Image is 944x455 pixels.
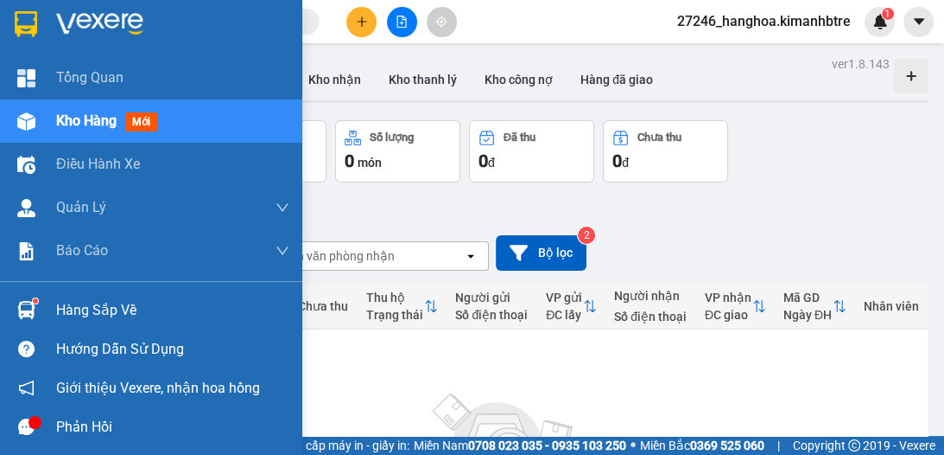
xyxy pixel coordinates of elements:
[335,120,460,183] button: Số lượng0món
[705,308,752,322] div: ĐC giao
[455,291,529,304] div: Người gửi
[469,120,594,183] button: Đã thu0đ
[33,298,38,304] sup: 1
[637,131,681,144] div: Chưa thu
[56,112,117,129] span: Kho hàng
[56,298,289,324] div: Hàng sắp về
[414,436,626,455] span: Miền Nam
[276,201,289,215] span: down
[125,112,157,131] span: mới
[832,54,890,74] div: ver 1.8.143
[663,10,865,32] span: 27246_hanghoa.kimanhbtre
[455,308,529,322] div: Số điện thoại
[471,59,567,100] button: Kho công nợ
[705,291,752,304] div: VP nhận
[15,11,37,37] img: logo-vxr
[537,284,605,330] th: Toggle SortBy
[356,16,368,28] span: plus
[18,341,35,357] span: question-circle
[345,151,354,171] span: 0
[275,436,409,455] span: Cung cấp máy in - giấy in:
[18,380,35,396] span: notification
[17,199,35,217] img: warehouse-icon
[276,244,289,258] span: down
[872,14,888,29] img: icon-new-feature
[911,14,927,29] span: caret-down
[298,299,349,313] div: Chưa thu
[614,310,687,324] div: Số điện thoại
[17,156,35,174] img: warehouse-icon
[396,16,408,28] span: file-add
[366,291,424,304] div: Thu hộ
[504,131,535,144] div: Đã thu
[567,59,667,100] button: Hàng đã giao
[56,240,108,261] span: Báo cáo
[375,59,471,100] button: Kho thanh lý
[276,247,395,265] div: Chọn văn phòng nhận
[387,7,417,37] button: file-add
[884,8,890,20] span: 1
[603,120,728,183] button: Chưa thu0đ
[783,308,833,322] div: Ngày ĐH
[17,242,35,260] img: solution-icon
[358,156,382,170] span: món
[358,284,447,330] th: Toggle SortBy
[546,291,583,304] div: VP gửi
[848,439,860,452] span: copyright
[295,59,375,100] button: Kho nhận
[488,156,495,170] span: đ
[427,7,457,37] button: aim
[496,235,586,271] button: Bộ lọc
[56,414,289,440] div: Phản hồi
[435,16,447,28] span: aim
[640,436,764,455] span: Miền Bắc
[56,153,140,175] span: Điều hành xe
[464,249,478,263] svg: open
[864,299,920,313] div: Nhân viên
[894,59,928,93] div: Tạo kho hàng mới
[612,151,622,171] span: 0
[366,308,424,322] div: Trạng thái
[17,69,35,87] img: dashboard-icon
[546,308,583,322] div: ĐC lấy
[56,336,289,362] div: Hướng dẫn sử dụng
[882,8,894,20] sup: 1
[478,151,488,171] span: 0
[690,439,764,452] strong: 0369 525 060
[370,131,414,144] div: Số lượng
[903,7,934,37] button: caret-down
[18,419,35,435] span: message
[614,289,687,303] div: Người nhận
[696,284,775,330] th: Toggle SortBy
[17,112,35,131] img: warehouse-icon
[775,284,855,330] th: Toggle SortBy
[468,439,626,452] strong: 0708 023 035 - 0935 103 250
[783,291,833,304] div: Mã GD
[777,436,780,455] span: |
[56,377,260,399] span: Giới thiệu Vexere, nhận hoa hồng
[622,156,629,170] span: đ
[56,196,106,218] span: Quản Lý
[630,442,636,449] span: ⚪️
[17,301,35,319] img: warehouse-icon
[346,7,377,37] button: plus
[56,67,124,88] span: Tổng Quan
[578,227,595,244] sup: 2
